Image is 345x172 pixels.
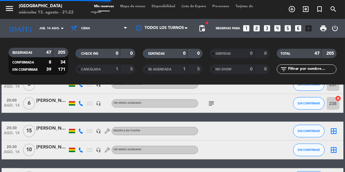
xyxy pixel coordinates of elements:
span: 10 [23,144,35,156]
strong: 1 [183,67,186,71]
span: Reserva en Fusión [114,130,140,132]
i: menu [5,4,14,13]
span: Mis reservas [91,5,117,8]
span: 20:30 [4,124,19,131]
span: Pre-acceso [209,5,232,8]
span: Sin menú asignado [114,83,142,86]
i: search [330,5,337,13]
i: looks_3 [263,24,271,32]
span: fiber_manual_record [205,21,209,25]
span: SIN CONFIRMAR [298,102,320,105]
span: Sin menú asignado [114,148,142,151]
span: 20:00 [4,96,19,103]
span: RE AGENDADA [148,68,172,71]
strong: 34 [60,60,67,64]
span: CANCELADA [81,68,101,71]
div: [PERSON_NAME] RRHH [36,144,68,151]
i: headset_mic [96,101,101,106]
strong: 0 [183,51,186,56]
span: print [320,25,327,32]
button: SIN CONFIRMAR [293,125,325,137]
i: filter_list [280,65,287,73]
button: SIN CONFIRMAR [293,97,325,110]
strong: 39 [46,67,51,72]
i: border_all [330,127,338,135]
i: power_settings_new [331,25,339,32]
i: add_box [304,24,313,32]
span: ago. 14 [4,103,19,111]
span: 15 [23,125,35,137]
strong: 205 [58,50,67,55]
strong: 5 [197,67,201,71]
strong: 1 [116,67,118,71]
span: 6 [23,97,35,110]
strong: 0 [264,51,268,56]
strong: 0 [250,67,253,71]
i: subject [208,100,215,107]
span: 20:30 [4,143,19,150]
i: headset_mic [96,129,101,134]
span: ago. 14 [4,131,19,138]
i: headset_mic [96,147,101,153]
span: ago. 14 [4,85,19,92]
strong: 171 [58,67,67,72]
span: NO SHOW [215,68,231,71]
button: menu [5,4,14,15]
span: Disponibilidad [148,5,178,8]
span: CHECK INS [81,52,98,55]
strong: 8 [49,60,51,64]
input: Filtrar por nombre... [287,66,336,73]
strong: 47 [315,51,320,56]
span: Cena [81,27,90,30]
div: LOG OUT [330,19,340,38]
span: SIN CONFIRMAR [12,68,37,71]
span: SIN CONFIRMAR [298,148,320,152]
i: looks_one [242,24,250,32]
div: [PERSON_NAME] [36,125,68,132]
span: Lista de Espera [178,5,209,8]
span: Sin menú asignado [114,102,142,104]
i: looks_two [253,24,261,32]
i: looks_5 [284,24,292,32]
span: SERVIDAS [215,52,231,55]
div: [GEOGRAPHIC_DATA] [19,3,74,9]
i: looks_6 [294,24,302,32]
strong: 205 [326,51,335,56]
strong: 0 [250,51,253,56]
i: [DATE] [5,22,36,35]
span: CONFIRMADA [12,61,34,64]
button: SIN CONFIRMAR [293,144,325,156]
span: Reservas para [216,27,240,30]
span: Mapa de mesas [117,5,148,8]
div: [PERSON_NAME] [36,97,68,104]
i: looks_4 [273,24,281,32]
span: pending_actions [198,25,206,32]
i: border_all [330,146,338,154]
strong: 0 [116,51,118,56]
span: SIN CONFIRMAR [298,129,320,133]
strong: 5 [130,67,134,71]
div: miércoles 13. agosto - 21:22 [19,9,74,16]
strong: 0 [197,51,201,56]
span: ago. 14 [4,150,19,157]
i: arrow_drop_down [58,25,66,32]
i: turned_in_not [316,5,323,13]
i: cancel [335,95,342,102]
span: SENTADAS [148,52,165,55]
span: RESERVADAS [12,51,32,54]
strong: 0 [130,51,134,56]
strong: 47 [46,50,51,55]
i: add_circle_outline [288,5,296,13]
i: exit_to_app [302,5,309,13]
strong: 0 [264,67,268,71]
span: TOTAL [281,52,290,55]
